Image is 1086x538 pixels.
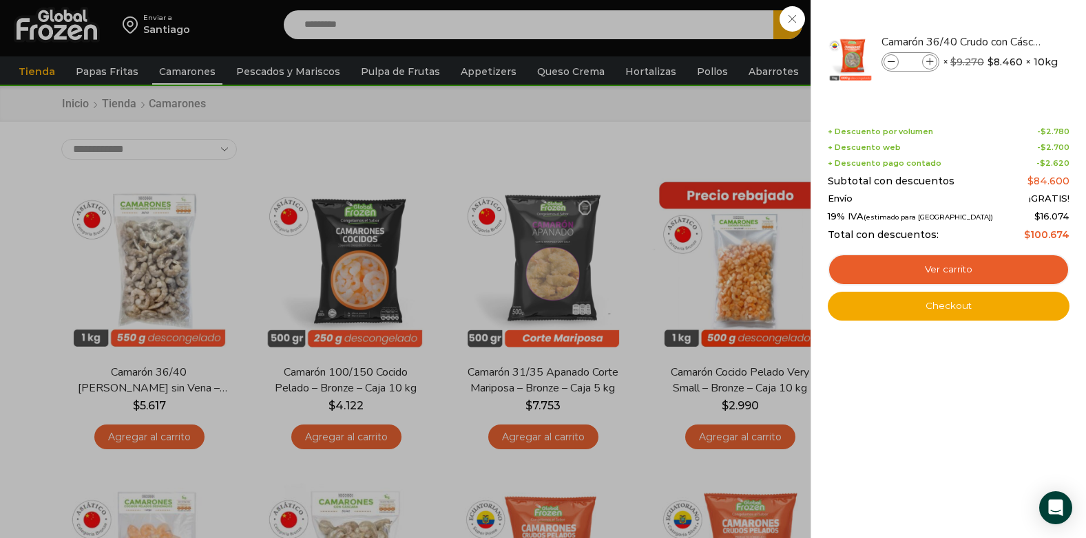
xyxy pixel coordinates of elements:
[1040,158,1069,168] bdi: 2.620
[828,159,941,168] span: + Descuento pago contado
[1041,127,1069,136] bdi: 2.780
[1029,193,1069,204] span: ¡GRATIS!
[1041,127,1046,136] span: $
[1027,175,1034,187] span: $
[828,143,901,152] span: + Descuento web
[1041,142,1046,152] span: $
[1039,491,1072,524] div: Open Intercom Messenger
[828,292,1069,321] a: Checkout
[1024,228,1069,241] bdi: 100.674
[1024,228,1030,241] span: $
[864,213,993,221] small: (estimado para [GEOGRAPHIC_DATA])
[1034,211,1069,222] span: 16.074
[1036,159,1069,168] span: -
[881,34,1045,50] a: Camarón 36/40 Crudo con Cáscara - Super Prime - Caja 10 kg
[828,254,1069,286] a: Ver carrito
[828,193,853,204] span: Envío
[828,175,954,187] span: Subtotal con descuentos
[1037,143,1069,152] span: -
[943,52,1058,72] span: × × 10kg
[1034,211,1041,222] span: $
[828,229,939,241] span: Total con descuentos:
[1037,127,1069,136] span: -
[1040,158,1045,168] span: $
[828,211,993,222] span: 19% IVA
[1027,175,1069,187] bdi: 84.600
[900,54,921,69] input: Product quantity
[988,55,994,69] span: $
[1041,142,1069,152] bdi: 2.700
[950,56,957,68] span: $
[828,127,933,136] span: + Descuento por volumen
[988,55,1023,69] bdi: 8.460
[950,56,984,68] bdi: 9.270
